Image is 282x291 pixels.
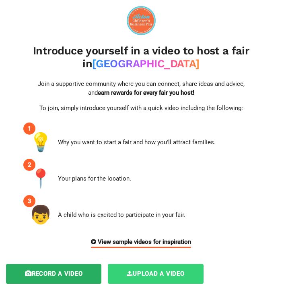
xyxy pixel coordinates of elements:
span: [GEOGRAPHIC_DATA] [92,57,200,70]
span: 📍 [29,165,52,192]
div: 3 [23,195,35,207]
div: Your plans for the location. [58,174,131,183]
p: To join, simply introduce yourself with a quick video including the following: [29,104,252,113]
div: 2 [23,159,35,171]
span: 👦 [29,201,52,229]
span: 💡 [29,129,52,156]
div: Why you want to start a fair and how you'll attract families. [58,138,216,147]
label: Record a video [6,264,101,284]
p: Join a supportive community where you can connect, share ideas and advice, and [29,79,252,98]
h2: Introduce yourself in a video to host a fair in [6,44,276,71]
div: View sample videos for inspiration [91,237,191,248]
div: A child who is excited to participate in your fair. [58,210,185,220]
img: logo-09e7f61fd0461591446672a45e28a4aa4e3f772ea81a4ddf9c7371a8bcc222a1.png [127,6,156,35]
label: Upload a video [108,264,203,284]
span: earn rewards for every fair you host! [98,89,194,96]
div: 1 [23,123,35,135]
